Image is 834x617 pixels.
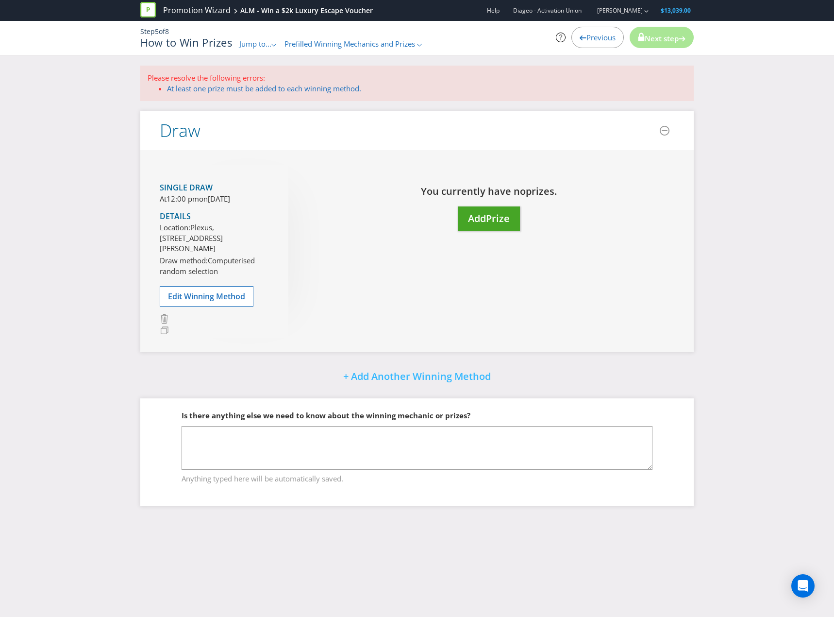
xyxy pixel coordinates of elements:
[160,223,223,253] span: Plexus, [STREET_ADDRESS][PERSON_NAME]
[458,206,520,231] button: AddPrize
[199,194,208,204] span: on
[240,6,373,16] div: ALM - Win a $2k Luxury Escape Voucher
[140,36,232,48] h1: How to Win Prizes
[487,6,500,15] a: Help
[526,185,550,198] span: prize
[148,73,686,83] p: Please resolve the following errors:
[343,370,491,383] span: + Add Another Winning Method
[160,194,167,204] span: At
[140,27,155,36] span: Step
[791,574,815,598] div: Open Intercom Messenger
[163,5,231,16] a: Promotion Wizard
[160,121,200,140] h2: Draw
[208,194,230,204] span: [DATE]
[167,84,361,93] a: At least one prize must be added to each winning method.
[645,34,679,43] span: Next step
[160,256,208,265] span: Draw method:
[318,367,516,388] button: + Add Another Winning Method
[284,39,415,49] span: Prefilled Winning Mechanics and Prizes
[159,27,165,36] span: of
[155,27,159,36] span: 5
[486,212,510,225] span: Prize
[421,185,526,198] span: You currently have no
[468,212,486,225] span: Add
[550,185,557,198] span: s.
[239,39,271,49] span: Jump to...
[513,6,582,15] span: Diageo - Activation Union
[160,184,274,192] h4: Single draw
[168,291,245,302] span: Edit Winning Method
[160,286,253,307] button: Edit Winning Method
[182,411,470,420] span: Is there anything else we need to know about the winning mechanic or prizes?
[160,212,274,221] h4: Details
[167,194,199,204] span: 12:00 pm
[165,27,169,36] span: 8
[661,6,691,15] span: $13,039.00
[587,6,643,15] a: [PERSON_NAME]
[182,470,652,484] span: Anything typed here will be automatically saved.
[160,256,255,275] span: Computerised random selection
[586,33,616,42] span: Previous
[160,223,190,232] span: Location:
